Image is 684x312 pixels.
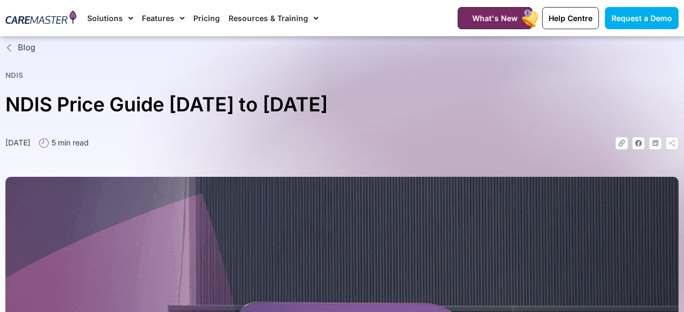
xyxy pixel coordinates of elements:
h1: NDIS Price Guide [DATE] to [DATE] [5,89,679,121]
span: Request a Demo [611,14,672,23]
a: Blog [5,42,679,54]
a: NDIS [5,71,23,79]
img: CareMaster Logo [5,10,76,26]
a: Request a Demo [605,7,679,29]
time: [DATE] [5,138,30,147]
a: What's New [458,7,532,29]
span: 5 min read [49,137,89,148]
span: What's New [472,14,518,23]
span: Blog [15,42,35,54]
span: Help Centre [549,14,592,23]
a: Help Centre [542,7,599,29]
